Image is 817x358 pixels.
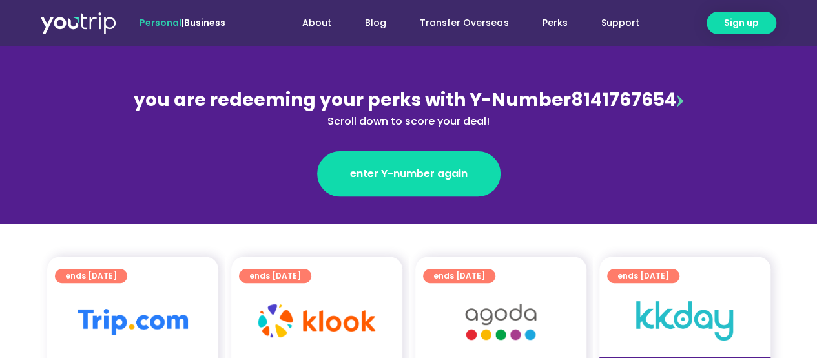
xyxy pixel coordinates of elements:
[724,16,759,30] span: Sign up
[350,166,468,182] span: enter Y-number again
[140,16,225,29] span: |
[249,269,301,283] span: ends [DATE]
[607,269,679,283] a: ends [DATE]
[239,269,311,283] a: ends [DATE]
[525,11,584,35] a: Perks
[65,269,117,283] span: ends [DATE]
[423,269,495,283] a: ends [DATE]
[134,87,571,112] span: you are redeeming your perks with Y-Number
[707,12,776,34] a: Sign up
[348,11,403,35] a: Blog
[433,269,485,283] span: ends [DATE]
[260,11,656,35] nav: Menu
[184,16,225,29] a: Business
[403,11,525,35] a: Transfer Overseas
[129,114,689,129] div: Scroll down to score your deal!
[55,269,127,283] a: ends [DATE]
[140,16,181,29] span: Personal
[617,269,669,283] span: ends [DATE]
[317,151,501,196] a: enter Y-number again
[285,11,348,35] a: About
[584,11,656,35] a: Support
[129,87,689,129] div: 8141767654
